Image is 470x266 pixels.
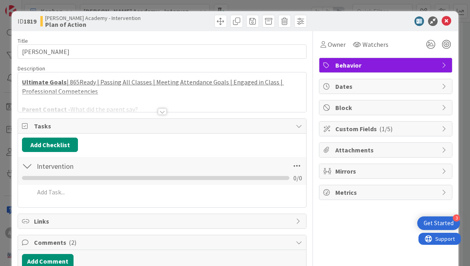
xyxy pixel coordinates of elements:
div: Open Get Started checklist, remaining modules: 3 [417,216,460,230]
span: ID [18,16,36,26]
div: Get Started [424,219,454,227]
span: Metrics [335,188,438,197]
div: 3 [453,214,460,222]
span: 0 / 0 [293,173,302,183]
span: Behavior [335,60,438,70]
span: [PERSON_NAME] Academy - Intervention [45,15,141,21]
span: Dates [335,82,438,91]
span: Watchers [362,40,388,49]
span: Tasks [34,121,291,131]
span: Mirrors [335,166,438,176]
span: Support [17,1,36,11]
u: | 865Ready | Passing All Classes | Meeting Attendance Goals | Engaged in Class | Professional Com... [22,78,284,95]
b: 1819 [24,17,36,25]
span: Owner [328,40,346,49]
label: Title [18,37,28,44]
span: ( 1/5 ) [379,125,392,133]
span: Description [18,65,45,72]
span: Block [335,103,438,112]
span: Custom Fields [335,124,438,134]
span: Attachments [335,145,438,155]
span: Comments [34,238,291,247]
span: ( 2 ) [69,238,76,246]
input: Add Checklist... [34,159,208,173]
u: Ultimate Goals [22,78,67,86]
input: type card name here... [18,44,306,59]
span: Links [34,216,291,226]
b: Plan of Action [45,21,141,28]
button: Add Checklist [22,138,78,152]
